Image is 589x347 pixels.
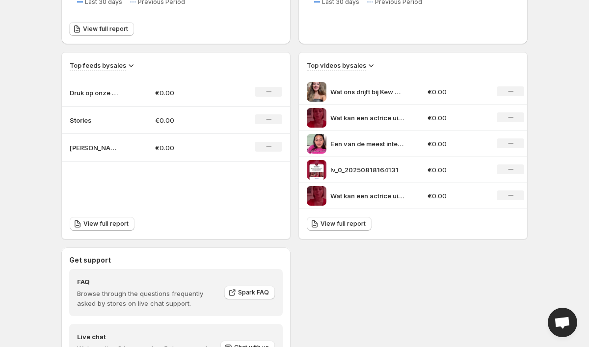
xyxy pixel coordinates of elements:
[330,165,404,175] p: lv_0_20250818164131
[77,289,217,308] p: Browse through the questions frequently asked by stores on live chat support.
[307,108,326,128] img: Wat kan een actrice uit Thuis n juriste jou leren Ontdek het in KEWTalks met Lien Van de Kelder K...
[155,143,225,153] p: €0.00
[307,134,326,154] img: Een van de meest intense momenten als bijlesgever was met studente Ayla die n vak moest halen om ...
[307,186,326,206] img: Wat kan een actrice uit Thuis n juriste jou leren Ontdek het in KEWTalks met Lien Van de Kelder K...
[330,191,404,201] p: Wat kan een actrice uit Thuis n juriste jou leren Ontdek het in KEWTalks met [PERSON_NAME] KEWTal...
[428,113,485,123] p: €0.00
[307,160,326,180] img: lv_0_20250818164131
[307,217,372,231] a: View full report
[428,191,485,201] p: €0.00
[224,286,275,299] a: Spark FAQ
[330,113,404,123] p: Wat kan een actrice uit Thuis n juriste jou leren Ontdek het in KEWTalks met [PERSON_NAME] KEWTal...
[155,115,225,125] p: €0.00
[428,87,485,97] p: €0.00
[428,139,485,149] p: €0.00
[330,139,404,149] p: Een van de meest intense momenten als bijlesgever was met studente [PERSON_NAME] die n vak moest ...
[428,165,485,175] p: €0.00
[70,143,119,153] p: [PERSON_NAME]
[307,82,326,102] img: Wat ons drijft bij Kew Academy Studenten cht vooruithelpen
[83,25,128,33] span: View full report
[548,308,577,337] a: Open chat
[83,220,129,228] span: View full report
[70,60,126,70] h3: Top feeds by sales
[307,60,366,70] h3: Top videos by sales
[155,88,225,98] p: €0.00
[77,332,219,342] h4: Live chat
[77,277,217,287] h4: FAQ
[70,88,119,98] p: Druk op onze Instagram story! @kew_academy
[69,22,134,36] a: View full report
[330,87,404,97] p: Wat ons drijft bij Kew Academy Studenten cht vooruithelpen
[321,220,366,228] span: View full report
[238,289,269,296] span: Spark FAQ
[70,217,134,231] a: View full report
[69,255,111,265] h3: Get support
[70,115,119,125] p: Stories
